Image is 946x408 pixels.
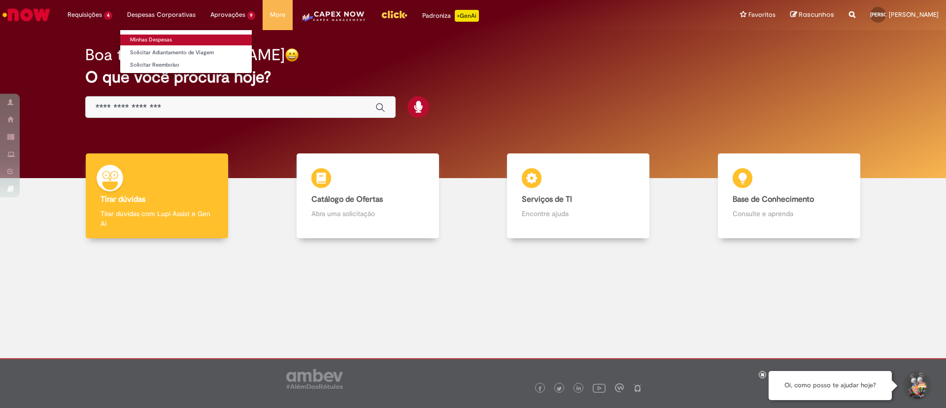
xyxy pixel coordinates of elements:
[522,209,635,219] p: Encontre ajuda
[286,369,343,389] img: logo_footer_ambev_rotulo_gray.png
[522,194,572,204] b: Serviços de TI
[101,209,213,228] p: Tirar dúvidas com Lupi Assist e Gen Ai
[285,48,299,62] img: happy-face.png
[311,194,383,204] b: Catálogo de Ofertas
[127,10,196,20] span: Despesas Corporativas
[381,7,407,22] img: click_logo_yellow_360x200.png
[748,10,776,20] span: Favoritos
[576,386,581,392] img: logo_footer_linkedin.png
[799,10,834,19] span: Rascunhos
[104,11,112,20] span: 4
[557,386,562,391] img: logo_footer_twitter.png
[733,194,814,204] b: Base de Conhecimento
[633,383,642,392] img: logo_footer_naosei.png
[593,381,606,394] img: logo_footer_youtube.png
[120,60,252,71] a: Solicitar Reembolso
[52,153,263,239] a: Tirar dúvidas Tirar dúvidas com Lupi Assist e Gen Ai
[615,383,624,392] img: logo_footer_workplace.png
[790,10,834,20] a: Rascunhos
[769,371,892,400] div: Oi, como posso te ajudar hoje?
[455,10,479,22] p: +GenAi
[902,371,931,401] button: Iniciar Conversa de Suporte
[263,153,473,239] a: Catálogo de Ofertas Abra uma solicitação
[300,10,366,30] img: CapexLogo5.png
[85,69,861,86] h2: O que você procura hoje?
[1,5,52,25] img: ServiceNow
[270,10,285,20] span: More
[68,10,102,20] span: Requisições
[870,11,909,18] span: [PERSON_NAME]
[889,10,939,19] span: [PERSON_NAME]
[311,209,424,219] p: Abra uma solicitação
[210,10,245,20] span: Aprovações
[538,386,542,391] img: logo_footer_facebook.png
[120,47,252,58] a: Solicitar Adiantamento de Viagem
[733,209,845,219] p: Consulte e aprenda
[247,11,256,20] span: 9
[684,153,895,239] a: Base de Conhecimento Consulte e aprenda
[120,30,252,74] ul: Despesas Corporativas
[101,194,145,204] b: Tirar dúvidas
[422,10,479,22] div: Padroniza
[473,153,684,239] a: Serviços de TI Encontre ajuda
[85,46,285,64] h2: Boa tarde, [PERSON_NAME]
[120,35,252,45] a: Minhas Despesas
